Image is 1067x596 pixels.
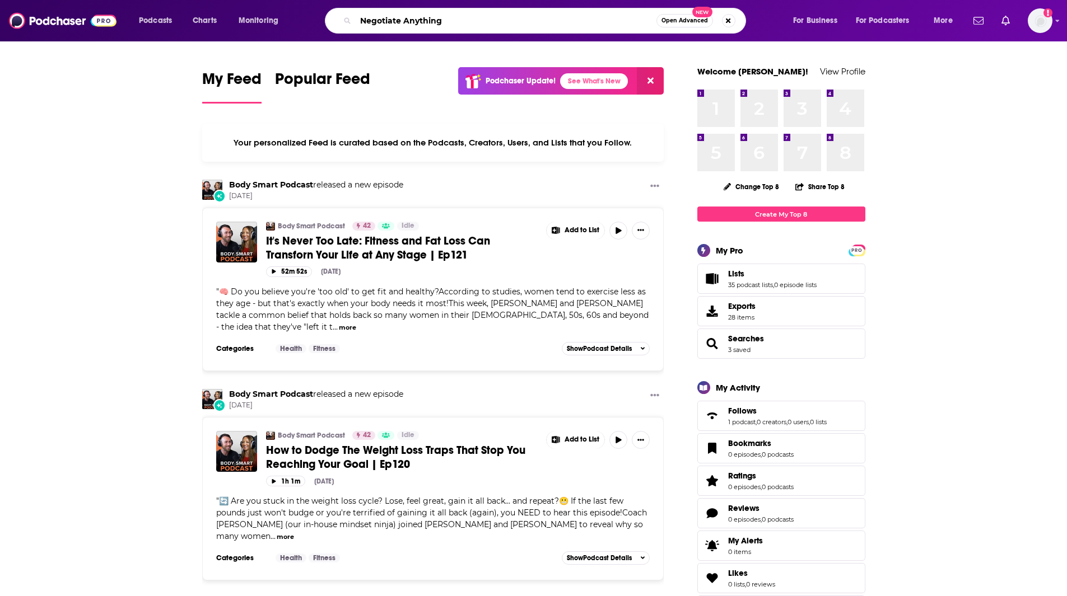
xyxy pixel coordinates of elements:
[333,322,338,332] span: ...
[336,8,757,34] div: Search podcasts, credits, & more...
[728,503,760,513] span: Reviews
[728,346,751,354] a: 3 saved
[276,344,306,353] a: Health
[321,268,341,275] div: [DATE]
[697,466,865,496] span: Ratings
[216,287,649,332] span: "
[216,222,257,262] img: It's Never Too Late: Fitness and Fat Loss Can Transforn Your Life at Any Stage | Ep121
[1043,8,1052,17] svg: Add a profile image
[728,334,764,344] span: Searches
[969,11,988,30] a: Show notifications dropdown
[231,12,293,30] button: open menu
[820,66,865,77] a: View Profile
[567,554,632,562] span: Show Podcast Details
[809,418,810,426] span: ,
[278,222,345,231] a: Body Smart Podcast
[309,553,340,562] a: Fitness
[692,7,712,17] span: New
[216,496,647,541] span: 🔄 Are you stuck in the weight loss cycle? Lose, feel great, gain it all back... and repeat?😬 If t...
[562,342,650,355] button: ShowPodcast Details
[810,418,827,426] a: 0 lists
[728,471,794,481] a: Ratings
[229,401,403,410] span: [DATE]
[701,336,724,351] a: Searches
[785,12,851,30] button: open menu
[850,246,864,255] span: PRO
[701,505,724,521] a: Reviews
[761,515,762,523] span: ,
[275,69,370,104] a: Popular Feed
[565,435,599,444] span: Add to List
[793,13,837,29] span: For Business
[701,570,724,586] a: Likes
[716,382,760,393] div: My Activity
[547,222,605,240] button: Show More Button
[697,66,808,77] a: Welcome [PERSON_NAME]!
[697,498,865,528] span: Reviews
[1028,8,1052,33] img: User Profile
[728,269,744,279] span: Lists
[271,531,276,541] span: ...
[339,323,356,332] button: more
[229,180,403,190] h3: released a new episode
[728,418,756,426] a: 1 podcast
[266,443,525,471] span: How to Dodge The Weight Loss Traps That Stop You Reaching Your Goal | Ep120
[402,430,414,441] span: Idle
[216,431,257,472] img: How to Dodge The Weight Loss Traps That Stop You Reaching Your Goal | Ep120
[701,538,724,553] span: My Alerts
[266,234,538,262] a: It's Never Too Late: Fitness and Fat Loss Can Transforn Your Life at Any Stage | Ep121
[728,503,794,513] a: Reviews
[131,12,187,30] button: open menu
[728,536,763,546] span: My Alerts
[202,180,222,200] img: Body Smart Podcast
[762,515,794,523] a: 0 podcasts
[728,515,761,523] a: 0 episodes
[795,176,845,198] button: Share Top 8
[266,266,312,277] button: 52m 52s
[728,301,756,311] span: Exports
[762,450,794,458] a: 0 podcasts
[728,471,756,481] span: Ratings
[728,269,817,279] a: Lists
[229,191,403,201] span: [DATE]
[934,13,953,29] span: More
[277,532,294,542] button: more
[402,220,414,232] span: Idle
[567,345,632,353] span: Show Podcast Details
[728,406,757,416] span: Follows
[728,548,763,556] span: 0 items
[697,401,865,431] span: Follows
[632,222,650,240] button: Show More Button
[728,450,761,458] a: 0 episodes
[565,226,599,234] span: Add to List
[202,389,222,409] img: Body Smart Podcast
[716,245,743,256] div: My Pro
[363,220,371,232] span: 42
[728,580,745,588] a: 0 lists
[547,431,605,449] button: Show More Button
[788,418,809,426] a: 0 users
[139,13,172,29] span: Podcasts
[774,281,817,289] a: 0 episode lists
[697,207,865,222] a: Create My Top 8
[275,69,370,95] span: Popular Feed
[728,406,827,416] a: Follows
[266,476,305,486] button: 1h 1m
[9,10,117,31] img: Podchaser - Follow, Share and Rate Podcasts
[773,281,774,289] span: ,
[185,12,223,30] a: Charts
[697,296,865,326] a: Exports
[229,389,403,400] h3: released a new episode
[701,271,724,287] a: Lists
[562,551,650,565] button: ShowPodcast Details
[352,222,375,231] a: 42
[728,281,773,289] a: 35 podcast lists
[309,344,340,353] a: Fitness
[761,483,762,491] span: ,
[266,222,275,231] img: Body Smart Podcast
[202,69,262,95] span: My Feed
[560,73,628,89] a: See What's New
[266,431,275,440] img: Body Smart Podcast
